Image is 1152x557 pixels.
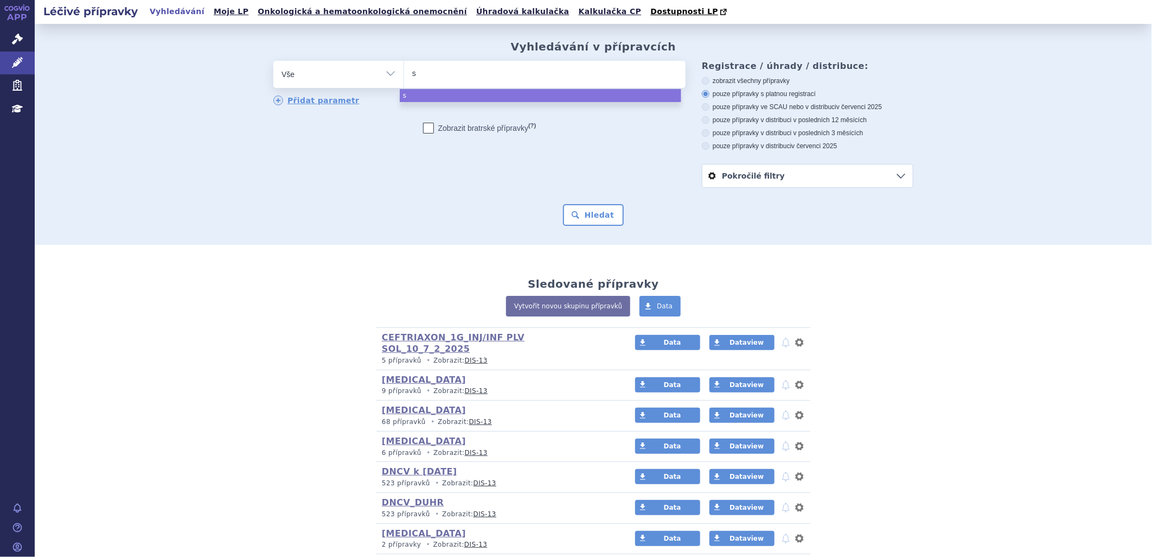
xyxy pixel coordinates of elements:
[635,500,700,515] a: Data
[382,448,615,458] p: Zobrazit:
[423,123,536,134] label: Zobrazit bratrské přípravky
[382,405,466,415] a: [MEDICAL_DATA]
[702,61,913,71] h3: Registrace / úhrady / distribuce:
[647,4,732,20] a: Dostupnosti LP
[464,541,487,548] a: DIS-13
[382,449,421,457] span: 6 přípravků
[702,77,913,85] label: zobrazit všechny přípravky
[664,535,681,542] span: Data
[635,531,700,546] a: Data
[424,356,433,365] i: •
[702,129,913,137] label: pouze přípravky v distribuci v posledních 3 měsících
[254,4,470,19] a: Onkologická a hematoonkologická onemocnění
[382,466,457,477] a: DNCV k [DATE]
[709,335,775,350] a: Dataview
[709,439,775,454] a: Dataview
[780,378,791,391] button: notifikace
[664,339,681,346] span: Data
[382,510,430,518] span: 523 přípravků
[664,412,681,419] span: Data
[273,96,360,105] a: Přidat parametr
[428,417,438,427] i: •
[780,409,791,422] button: notifikace
[729,504,764,511] span: Dataview
[664,442,681,450] span: Data
[424,387,433,396] i: •
[635,377,700,393] a: Data
[780,501,791,514] button: notifikace
[432,479,442,488] i: •
[465,449,488,457] a: DIS-13
[709,377,775,393] a: Dataview
[382,540,615,549] p: Zobrazit:
[210,4,252,19] a: Moje LP
[382,479,615,488] p: Zobrazit:
[382,375,466,385] a: [MEDICAL_DATA]
[664,381,681,389] span: Data
[702,164,913,187] a: Pokročilé filtry
[432,510,442,519] i: •
[702,103,913,111] label: pouze přípravky ve SCAU nebo v distribuci
[382,417,615,427] p: Zobrazit:
[35,4,146,19] h2: Léčivé přípravky
[382,497,444,508] a: DNCV_DUHR
[424,448,433,458] i: •
[635,439,700,454] a: Data
[709,531,775,546] a: Dataview
[382,387,421,395] span: 9 přípravků
[506,296,630,317] a: Vytvořit novou skupinu přípravků
[382,479,430,487] span: 523 přípravků
[794,336,805,349] button: nastavení
[473,479,496,487] a: DIS-13
[424,540,433,549] i: •
[702,116,913,124] label: pouze přípravky v distribuci v posledních 12 měsících
[729,535,764,542] span: Dataview
[382,332,524,354] a: CEFTRIAXON_1G_INJ/INF PLV SOL_10_7_2_2025
[465,387,488,395] a: DIS-13
[664,504,681,511] span: Data
[780,470,791,483] button: notifikace
[794,409,805,422] button: nastavení
[650,7,718,16] span: Dostupnosti LP
[729,381,764,389] span: Dataview
[729,412,764,419] span: Dataview
[794,532,805,545] button: nastavení
[729,339,764,346] span: Dataview
[575,4,645,19] a: Kalkulačka CP
[702,142,913,150] label: pouze přípravky v distribuci
[709,408,775,423] a: Dataview
[382,418,426,426] span: 68 přípravků
[635,469,700,484] a: Data
[528,122,536,129] abbr: (?)
[469,418,492,426] a: DIS-13
[657,302,673,310] span: Data
[382,436,466,446] a: [MEDICAL_DATA]
[794,470,805,483] button: nastavení
[146,4,208,19] a: Vyhledávání
[382,357,421,364] span: 5 přípravků
[382,528,466,539] a: [MEDICAL_DATA]
[511,40,676,53] h2: Vyhledávání v přípravcích
[794,501,805,514] button: nastavení
[780,440,791,453] button: notifikace
[780,532,791,545] button: notifikace
[635,335,700,350] a: Data
[382,510,615,519] p: Zobrazit:
[664,473,681,480] span: Data
[382,541,421,548] span: 2 přípravky
[639,296,681,317] a: Data
[563,204,624,226] button: Hledat
[635,408,700,423] a: Data
[465,357,488,364] a: DIS-13
[382,387,615,396] p: Zobrazit:
[729,442,764,450] span: Dataview
[780,336,791,349] button: notifikace
[382,356,615,365] p: Zobrazit:
[791,142,837,150] span: v červenci 2025
[709,469,775,484] a: Dataview
[709,500,775,515] a: Dataview
[702,90,913,98] label: pouze přípravky s platnou registrací
[473,510,496,518] a: DIS-13
[794,378,805,391] button: nastavení
[836,103,882,111] span: v červenci 2025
